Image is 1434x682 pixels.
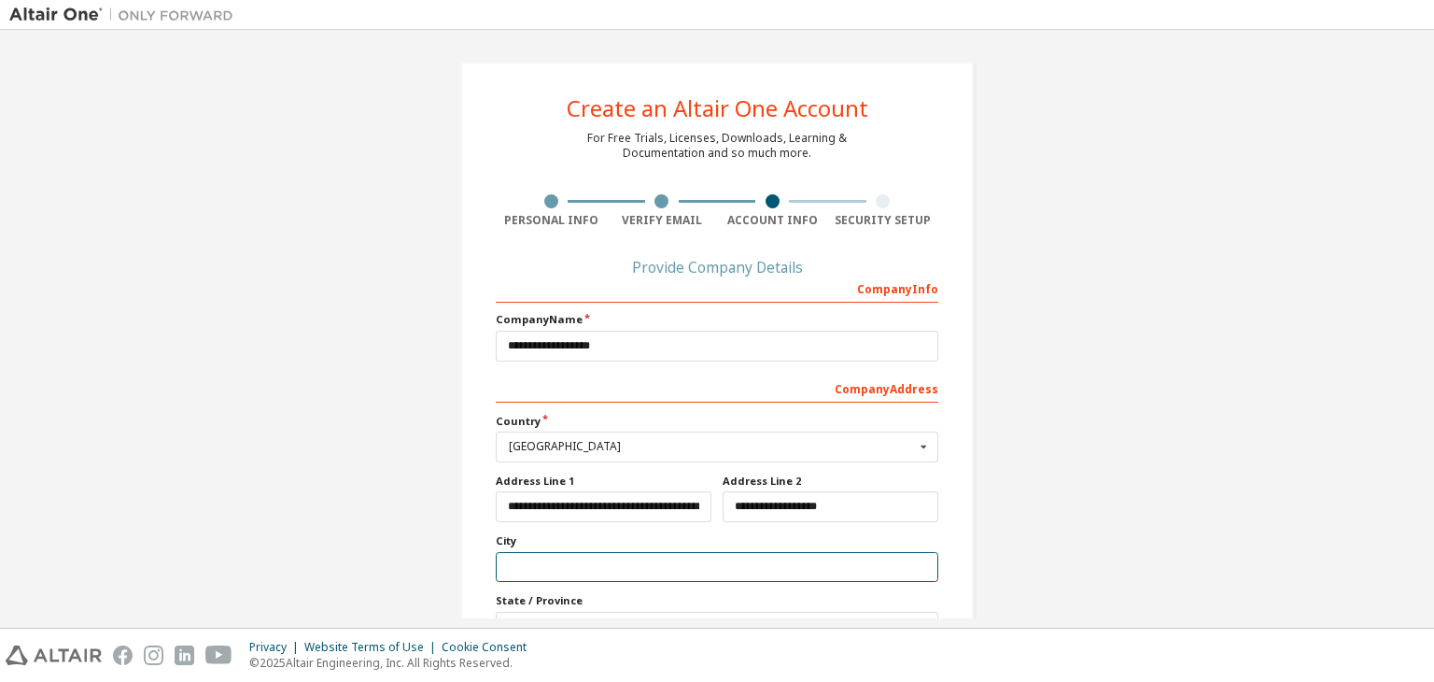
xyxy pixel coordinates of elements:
label: Address Line 1 [496,474,711,489]
div: Privacy [249,640,304,655]
label: City [496,533,938,548]
div: Company Address [496,373,938,403]
div: Provide Company Details [496,262,938,273]
div: [GEOGRAPHIC_DATA] [509,441,915,452]
label: State / Province [496,593,938,608]
img: youtube.svg [205,646,232,665]
label: Country [496,414,938,429]
div: Cookie Consent [442,640,538,655]
div: Security Setup [828,213,939,228]
label: Company Name [496,312,938,327]
img: facebook.svg [113,646,133,665]
p: © 2025 Altair Engineering, Inc. All Rights Reserved. [249,655,538,671]
div: Company Info [496,273,938,303]
img: instagram.svg [144,646,163,665]
img: Altair One [9,6,243,24]
div: Website Terms of Use [304,640,442,655]
div: Account Info [717,213,828,228]
div: Create an Altair One Account [567,97,868,120]
div: Personal Info [496,213,607,228]
div: For Free Trials, Licenses, Downloads, Learning & Documentation and so much more. [587,131,847,161]
div: Verify Email [607,213,718,228]
img: linkedin.svg [175,646,194,665]
img: altair_logo.svg [6,646,102,665]
label: Address Line 2 [723,474,938,489]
